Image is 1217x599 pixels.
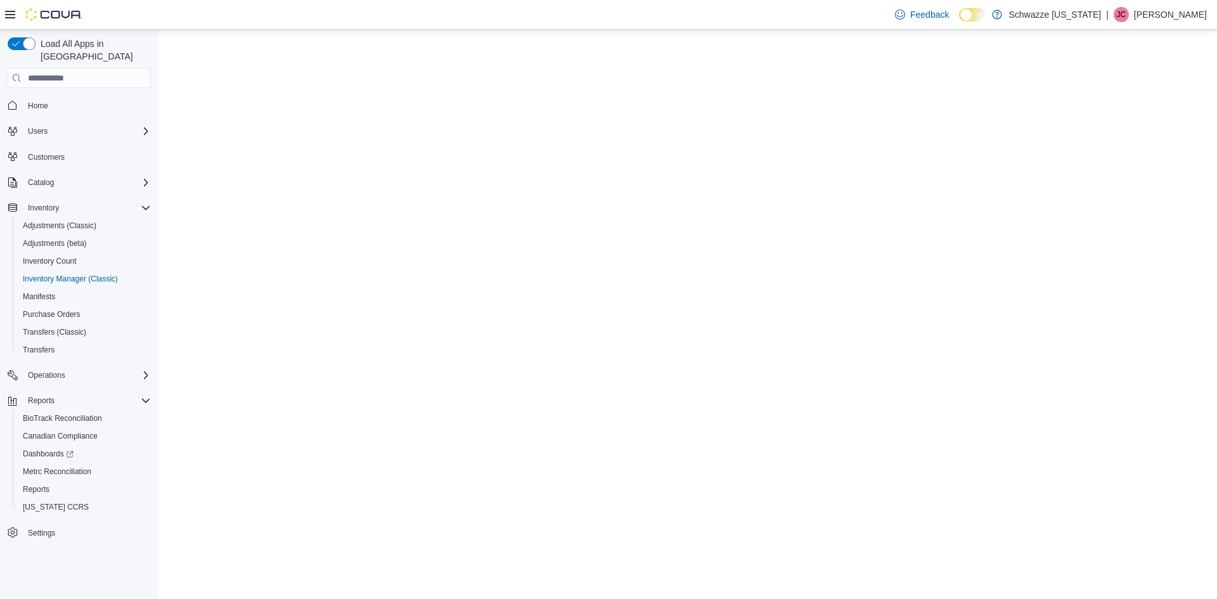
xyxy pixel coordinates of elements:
img: Cova [25,8,82,21]
button: Users [23,124,53,139]
button: Customers [3,148,156,166]
button: Adjustments (Classic) [13,217,156,235]
a: Adjustments (Classic) [18,218,101,233]
span: Users [28,126,48,136]
span: Adjustments (beta) [23,238,87,248]
span: BioTrack Reconciliation [23,413,102,423]
button: Transfers [13,341,156,359]
span: Canadian Compliance [23,431,98,441]
button: Inventory [3,199,156,217]
div: Justin Cleer [1114,7,1129,22]
span: Transfers [23,345,55,355]
button: Operations [3,366,156,384]
span: Operations [23,368,151,383]
a: Inventory Count [18,254,82,269]
span: Home [23,97,151,113]
span: Purchase Orders [18,307,151,322]
span: Adjustments (Classic) [18,218,151,233]
span: Operations [28,370,65,380]
span: Transfers (Classic) [23,327,86,337]
span: Purchase Orders [23,309,80,319]
a: Dashboards [13,445,156,463]
span: Metrc Reconciliation [18,464,151,479]
a: Purchase Orders [18,307,86,322]
button: Transfers (Classic) [13,323,156,341]
button: Catalog [3,174,156,191]
button: Inventory Manager (Classic) [13,270,156,288]
button: Inventory Count [13,252,156,270]
span: Adjustments (beta) [18,236,151,251]
span: Inventory Count [18,254,151,269]
button: [US_STATE] CCRS [13,498,156,516]
a: Dashboards [18,446,79,461]
a: Reports [18,482,55,497]
button: Adjustments (beta) [13,235,156,252]
a: Feedback [890,2,954,27]
button: Reports [23,393,60,408]
a: [US_STATE] CCRS [18,499,94,515]
input: Dark Mode [959,8,986,22]
button: Users [3,122,156,140]
span: Transfers (Classic) [18,325,151,340]
button: Manifests [13,288,156,306]
button: Operations [23,368,70,383]
button: BioTrack Reconciliation [13,409,156,427]
a: BioTrack Reconciliation [18,411,107,426]
span: Catalog [28,177,54,188]
a: Home [23,98,53,113]
span: Home [28,101,48,111]
span: Adjustments (Classic) [23,221,96,231]
a: Transfers [18,342,60,357]
span: Inventory [28,203,59,213]
span: Catalog [23,175,151,190]
p: [PERSON_NAME] [1134,7,1207,22]
span: Customers [28,152,65,162]
span: Inventory Count [23,256,77,266]
span: JC [1117,7,1126,22]
span: Dashboards [23,449,74,459]
span: Settings [23,525,151,541]
p: | [1106,7,1109,22]
button: Catalog [23,175,59,190]
a: Transfers (Classic) [18,325,91,340]
span: Load All Apps in [GEOGRAPHIC_DATA] [35,37,151,63]
span: Reports [23,484,49,494]
span: Settings [28,528,55,538]
a: Canadian Compliance [18,428,103,444]
span: Inventory Manager (Classic) [18,271,151,287]
span: Customers [23,149,151,165]
a: Metrc Reconciliation [18,464,96,479]
span: Reports [18,482,151,497]
span: Canadian Compliance [18,428,151,444]
a: Manifests [18,289,60,304]
button: Metrc Reconciliation [13,463,156,480]
nav: Complex example [8,91,151,575]
button: Reports [3,392,156,409]
button: Purchase Orders [13,306,156,323]
button: Home [3,96,156,114]
a: Settings [23,525,60,541]
span: [US_STATE] CCRS [23,502,89,512]
span: Transfers [18,342,151,357]
span: Inventory Manager (Classic) [23,274,118,284]
button: Canadian Compliance [13,427,156,445]
span: Feedback [910,8,949,21]
span: Users [23,124,151,139]
button: Inventory [23,200,64,216]
a: Customers [23,150,70,165]
span: BioTrack Reconciliation [18,411,151,426]
button: Reports [13,480,156,498]
a: Adjustments (beta) [18,236,92,251]
span: Reports [28,396,55,406]
span: Manifests [23,292,55,302]
span: Reports [23,393,151,408]
span: Inventory [23,200,151,216]
button: Settings [3,524,156,542]
span: Metrc Reconciliation [23,467,91,477]
span: Washington CCRS [18,499,151,515]
p: Schwazze [US_STATE] [1008,7,1101,22]
a: Inventory Manager (Classic) [18,271,123,287]
span: Manifests [18,289,151,304]
span: Dashboards [18,446,151,461]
